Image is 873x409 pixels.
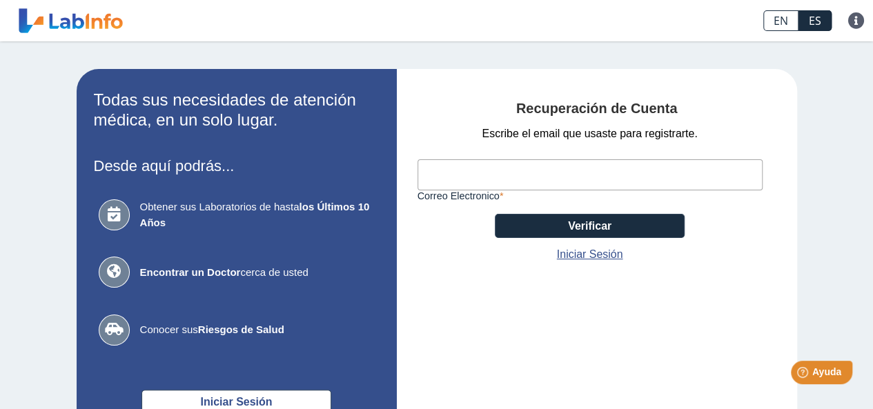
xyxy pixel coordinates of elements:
[495,214,685,238] button: Verificar
[557,246,623,263] a: Iniciar Sesión
[140,266,241,278] b: Encontrar un Doctor
[140,322,375,338] span: Conocer sus
[763,10,798,31] a: EN
[140,265,375,281] span: cerca de usted
[750,355,858,394] iframe: Help widget launcher
[418,190,763,201] label: Correo Electronico
[418,101,776,117] h4: Recuperación de Cuenta
[798,10,832,31] a: ES
[94,90,380,130] h2: Todas sus necesidades de atención médica, en un solo lugar.
[94,157,380,174] h3: Desde aquí podrás...
[198,323,284,335] b: Riesgos de Salud
[140,201,370,228] b: los Últimos 10 Años
[482,126,697,142] span: Escribe el email que usaste para registrarte.
[140,199,375,230] span: Obtener sus Laboratorios de hasta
